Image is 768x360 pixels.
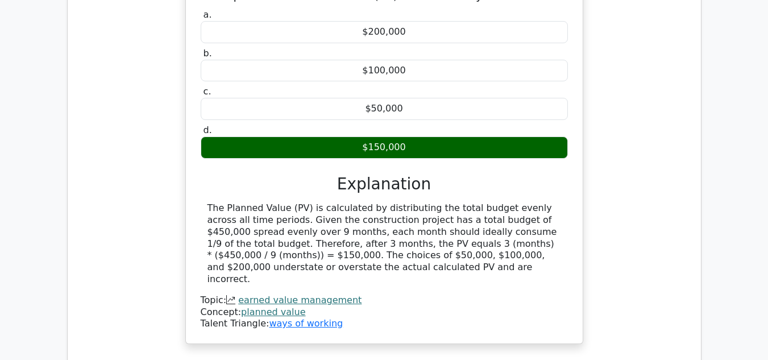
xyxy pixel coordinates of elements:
div: Concept: [201,307,568,318]
a: planned value [241,307,305,317]
div: Talent Triangle: [201,295,568,330]
a: earned value management [238,295,362,305]
span: b. [204,48,212,59]
div: Topic: [201,295,568,307]
span: d. [204,125,212,135]
div: $50,000 [201,98,568,120]
span: c. [204,86,211,97]
div: $100,000 [201,60,568,82]
h3: Explanation [207,175,561,194]
div: $200,000 [201,21,568,43]
div: $150,000 [201,136,568,159]
div: The Planned Value (PV) is calculated by distributing the total budget evenly across all time peri... [207,202,561,285]
a: ways of working [269,318,343,329]
span: a. [204,9,212,20]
